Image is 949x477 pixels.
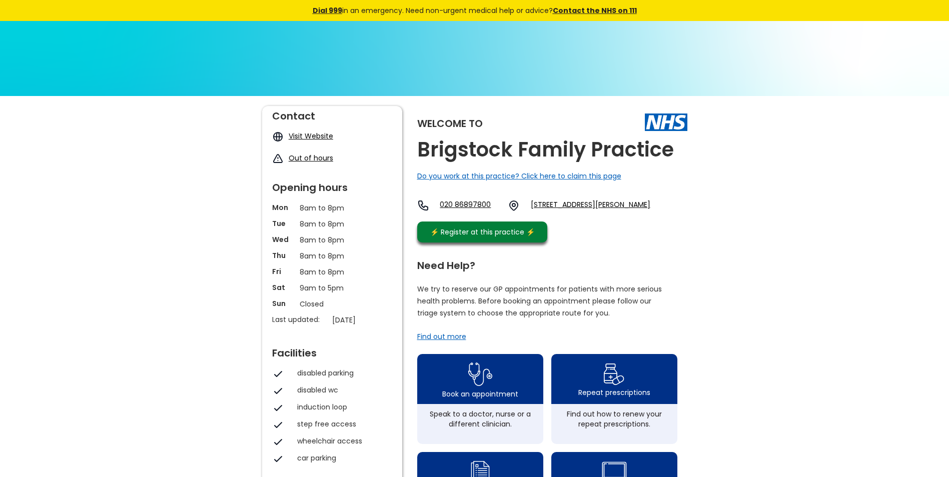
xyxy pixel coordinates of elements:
p: 8am to 8pm [300,250,365,261]
a: Find out more [417,331,466,341]
div: wheelchair access [297,436,387,446]
img: globe icon [272,131,284,142]
img: The NHS logo [645,113,687,130]
div: induction loop [297,402,387,412]
p: Last updated: [272,314,327,324]
div: disabled parking [297,368,387,378]
a: Contact the NHS on 111 [553,5,637,15]
a: Do you work at this practice? Click here to claim this page [417,171,621,181]
a: Dial 999 [313,5,342,15]
p: Mon [272,202,295,212]
a: 020 86897800 [440,199,500,211]
a: repeat prescription iconRepeat prescriptionsFind out how to renew your repeat prescriptions. [551,354,677,444]
p: Wed [272,234,295,244]
p: 8am to 8pm [300,266,365,277]
p: Fri [272,266,295,276]
div: Welcome to [417,118,483,128]
p: 9am to 5pm [300,282,365,293]
a: ⚡️ Register at this practice ⚡️ [417,221,547,242]
div: Opening hours [272,177,392,192]
div: Repeat prescriptions [578,387,650,397]
div: Speak to a doctor, nurse or a different clinician. [422,409,538,429]
a: Out of hours [289,153,333,163]
div: step free access [297,419,387,429]
p: Sun [272,298,295,308]
p: Sat [272,282,295,292]
p: 8am to 8pm [300,202,365,213]
div: Facilities [272,343,392,358]
div: Contact [272,106,392,121]
a: book appointment icon Book an appointmentSpeak to a doctor, nurse or a different clinician. [417,354,543,444]
p: Closed [300,298,365,309]
img: repeat prescription icon [603,361,625,387]
a: Visit Website [289,131,333,141]
div: Find out how to renew your repeat prescriptions. [556,409,672,429]
img: book appointment icon [468,359,492,389]
p: 8am to 8pm [300,234,365,245]
div: Book an appointment [442,389,518,399]
img: exclamation icon [272,153,284,164]
h2: Brigstock Family Practice [417,138,674,161]
p: We try to reserve our GP appointments for patients with more serious health problems. Before book... [417,283,662,319]
img: practice location icon [508,199,520,211]
p: Thu [272,250,295,260]
p: [DATE] [332,314,397,325]
a: [STREET_ADDRESS][PERSON_NAME] [531,199,650,211]
p: Tue [272,218,295,228]
div: disabled wc [297,385,387,395]
div: car parking [297,453,387,463]
div: in an emergency. Need non-urgent medical help or advice? [245,5,705,16]
p: 8am to 8pm [300,218,365,229]
div: Need Help? [417,255,677,270]
div: ⚡️ Register at this practice ⚡️ [425,226,540,237]
img: telephone icon [417,199,429,211]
